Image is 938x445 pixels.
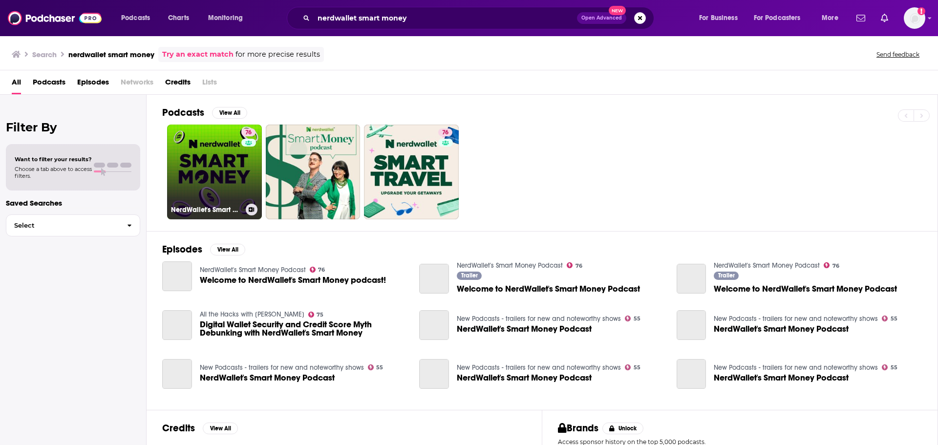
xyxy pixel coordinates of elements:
span: Open Advanced [581,16,622,21]
a: Welcome to NerdWallet's Smart Money Podcast [714,285,897,293]
a: NerdWallet's Smart Money Podcast [677,359,706,389]
a: 76NerdWallet's Smart Money Podcast [167,125,262,219]
a: Charts [162,10,195,26]
span: 76 [318,268,325,272]
a: NerdWallet's Smart Money Podcast [677,310,706,340]
a: NerdWallet's Smart Money Podcast [200,374,335,382]
a: 76 [364,125,459,219]
button: View All [203,423,238,434]
span: for more precise results [235,49,320,60]
button: Unlock [602,423,644,434]
a: New Podcasts - trailers for new and noteworthy shows [200,363,364,372]
a: 55 [625,364,640,370]
img: User Profile [904,7,925,29]
button: open menu [815,10,851,26]
a: 55 [882,364,897,370]
span: Podcasts [121,11,150,25]
a: NerdWallet's Smart Money Podcast [200,266,306,274]
a: NerdWallet's Smart Money Podcast [457,261,563,270]
h2: Filter By [6,120,140,134]
a: NerdWallet's Smart Money Podcast [419,310,449,340]
a: NerdWallet's Smart Money Podcast [714,261,820,270]
a: NerdWallet's Smart Money Podcast [714,374,849,382]
a: Welcome to NerdWallet's Smart Money Podcast [419,264,449,294]
button: open menu [201,10,256,26]
h2: Brands [558,422,598,434]
a: Welcome to NerdWallet's Smart Money Podcast [677,264,706,294]
a: 76 [241,128,256,136]
button: Open AdvancedNew [577,12,626,24]
span: Lists [202,74,217,94]
a: Welcome to NerdWallet's Smart Money podcast! [162,261,192,291]
a: Show notifications dropdown [877,10,892,26]
a: 55 [368,364,384,370]
span: 55 [891,317,897,321]
p: Saved Searches [6,198,140,208]
a: EpisodesView All [162,243,245,255]
button: Send feedback [874,50,922,59]
span: New [609,6,626,15]
a: 76 [824,262,839,268]
span: 55 [891,365,897,370]
span: For Podcasters [754,11,801,25]
a: All the Hacks with Chris Hutchins [200,310,304,318]
a: Show notifications dropdown [853,10,869,26]
button: View All [212,107,247,119]
a: Digital Wallet Security and Credit Score Myth Debunking with NerdWallet's Smart Money [162,310,192,340]
a: NerdWallet's Smart Money Podcast [162,359,192,389]
span: Select [6,222,119,229]
svg: Email not verified [917,7,925,15]
span: NerdWallet's Smart Money Podcast [714,325,849,333]
a: New Podcasts - trailers for new and noteworthy shows [714,315,878,323]
h3: NerdWallet's Smart Money Podcast [171,206,242,214]
span: Charts [168,11,189,25]
a: New Podcasts - trailers for new and noteworthy shows [714,363,878,372]
span: 75 [317,313,323,317]
h2: Credits [162,422,195,434]
a: 55 [882,316,897,321]
button: open menu [692,10,750,26]
span: Podcasts [33,74,65,94]
a: 55 [625,316,640,321]
a: Welcome to NerdWallet's Smart Money podcast! [200,276,386,284]
span: Want to filter your results? [15,156,92,163]
span: Trailer [718,273,735,278]
div: Search podcasts, credits, & more... [296,7,663,29]
span: Choose a tab above to access filters. [15,166,92,179]
span: 55 [376,365,383,370]
a: NerdWallet's Smart Money Podcast [419,359,449,389]
input: Search podcasts, credits, & more... [314,10,577,26]
a: New Podcasts - trailers for new and noteworthy shows [457,363,621,372]
span: Trailer [461,273,478,278]
a: NerdWallet's Smart Money Podcast [457,374,592,382]
a: 76 [567,262,582,268]
span: Networks [121,74,153,94]
span: 76 [245,128,252,138]
a: PodcastsView All [162,106,247,119]
a: 75 [308,312,324,318]
span: For Business [699,11,738,25]
a: Try an exact match [162,49,234,60]
a: Welcome to NerdWallet's Smart Money Podcast [457,285,640,293]
span: 55 [634,317,640,321]
span: 76 [576,264,582,268]
a: Episodes [77,74,109,94]
a: Credits [165,74,191,94]
img: Podchaser - Follow, Share and Rate Podcasts [8,9,102,27]
button: Select [6,214,140,236]
h2: Episodes [162,243,202,255]
a: New Podcasts - trailers for new and noteworthy shows [457,315,621,323]
a: All [12,74,21,94]
span: 76 [442,128,448,138]
a: CreditsView All [162,422,238,434]
a: NerdWallet's Smart Money Podcast [457,325,592,333]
